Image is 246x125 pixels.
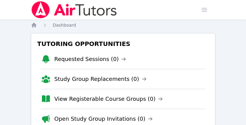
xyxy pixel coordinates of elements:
a: View Registerable Course Groups (0) [54,95,163,103]
nav: Breadcrumb [31,22,215,28]
span: Dashboard [53,23,76,28]
a: Study Group Replacements (0) [54,75,147,83]
a: Open Study Group Invitations (0) [54,115,153,123]
h3: Tutoring Opportunities [36,38,210,49]
a: Requested Sessions (0) [54,55,126,63]
a: Dashboard [53,22,76,28]
img: Air Tutors [31,1,117,18]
